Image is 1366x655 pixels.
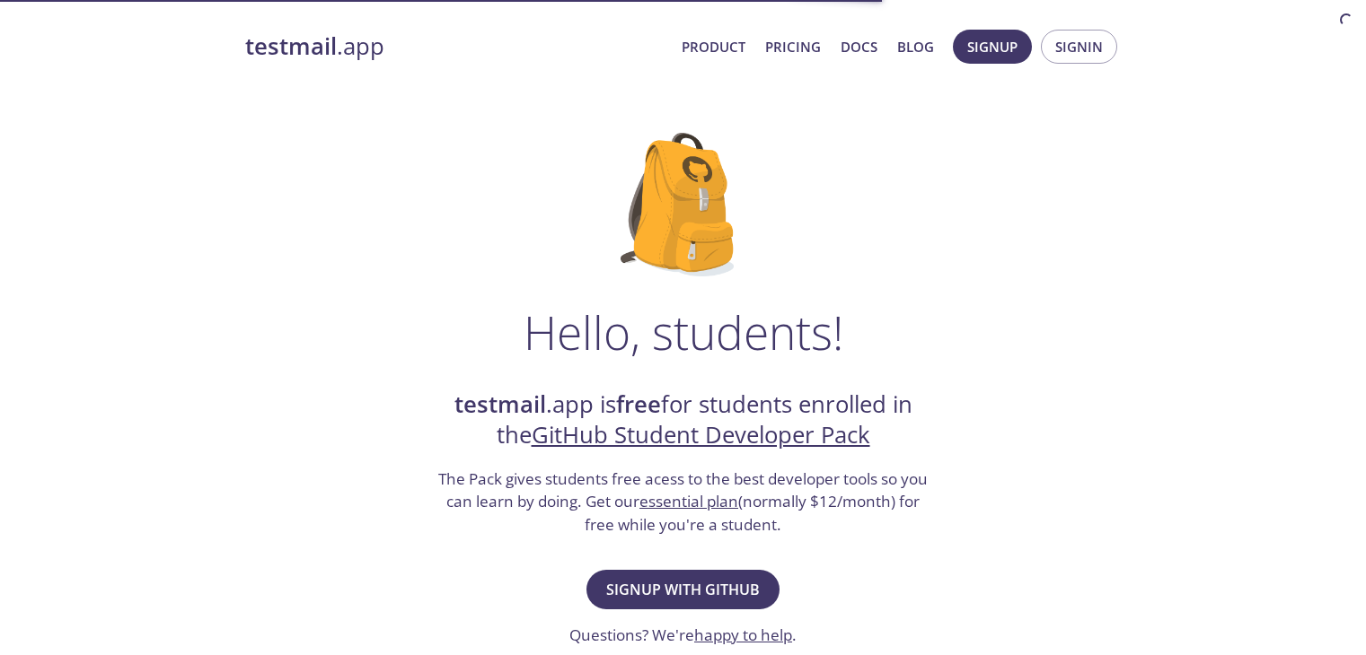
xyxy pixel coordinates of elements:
[639,491,738,511] a: essential plan
[245,31,337,62] strong: testmail
[586,570,780,609] button: Signup with GitHub
[606,577,760,602] span: Signup with GitHub
[436,467,930,537] h3: The Pack gives students free acess to the best developer tools so you can learn by doing. Get our...
[524,305,843,359] h1: Hello, students!
[532,419,870,450] a: GitHub Student Developer Pack
[765,35,821,58] a: Pricing
[953,30,1032,64] button: Signup
[454,389,546,420] strong: testmail
[682,35,745,58] a: Product
[436,389,930,451] h2: .app is for students enrolled in the
[616,389,661,420] strong: free
[694,624,792,645] a: happy to help
[841,35,877,58] a: Docs
[967,35,1018,58] span: Signup
[569,624,797,647] h3: Questions? We're .
[245,31,667,62] a: testmail.app
[897,35,934,58] a: Blog
[1041,30,1117,64] button: Signin
[621,133,745,276] img: github-student-backpack.png
[1055,35,1103,58] span: Signin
